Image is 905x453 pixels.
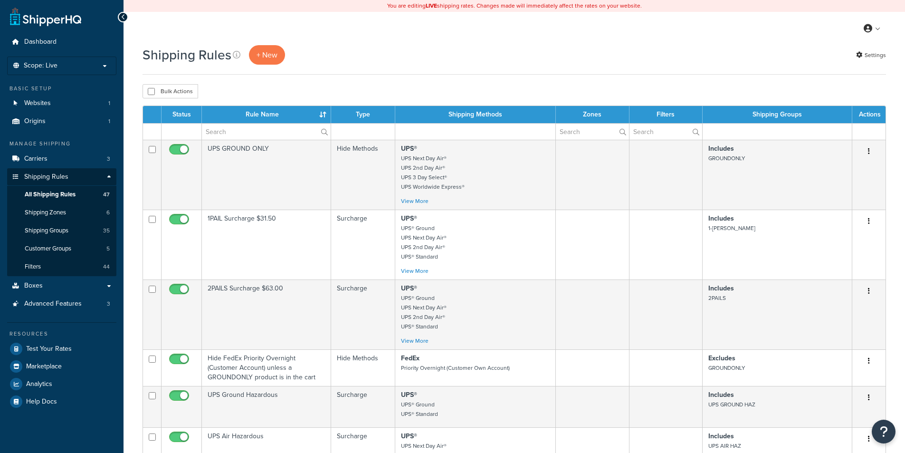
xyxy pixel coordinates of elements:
[103,227,110,235] span: 35
[401,364,510,372] small: Priority Overnight (Customer Own Account)
[401,400,438,418] small: UPS® Ground UPS® Standard
[401,197,429,205] a: View More
[7,330,116,338] div: Resources
[202,386,331,427] td: UPS Ground Hazardous
[24,173,68,181] span: Shipping Rules
[872,420,895,443] button: Open Resource Center
[708,353,735,363] strong: Excludes
[162,106,202,123] th: Status
[852,106,886,123] th: Actions
[103,263,110,271] span: 44
[708,431,734,441] strong: Includes
[331,280,395,349] td: Surcharge
[856,48,886,62] a: Settings
[143,46,231,64] h1: Shipping Rules
[401,144,417,154] strong: UPS®
[24,99,51,107] span: Websites
[708,224,755,232] small: 1-[PERSON_NAME]
[249,45,285,65] p: + New
[202,106,331,123] th: Rule Name : activate to sort column ascending
[708,294,726,302] small: 2PAILS
[7,277,116,295] a: Boxes
[7,113,116,130] li: Origins
[7,95,116,112] a: Websites 1
[7,376,116,393] a: Analytics
[7,340,116,357] a: Test Your Rates
[708,283,734,293] strong: Includes
[108,117,110,125] span: 1
[24,62,57,70] span: Scope: Live
[7,150,116,168] a: Carriers 3
[7,113,116,130] a: Origins 1
[25,191,76,199] span: All Shipping Rules
[629,124,702,140] input: Search
[708,213,734,223] strong: Includes
[24,282,43,290] span: Boxes
[708,144,734,154] strong: Includes
[7,393,116,410] a: Help Docs
[24,300,82,308] span: Advanced Features
[7,168,116,277] li: Shipping Rules
[556,106,629,123] th: Zones
[7,150,116,168] li: Carriers
[426,1,437,10] b: LIVE
[25,209,66,217] span: Shipping Zones
[202,349,331,386] td: Hide FedEx Priority Overnight (Customer Account) unless a GROUNDONLY product is in the cart
[7,186,116,203] li: All Shipping Rules
[331,349,395,386] td: Hide Methods
[331,386,395,427] td: Surcharge
[26,398,57,406] span: Help Docs
[106,209,110,217] span: 6
[401,294,447,331] small: UPS® Ground UPS Next Day Air® UPS 2nd Day Air® UPS® Standard
[10,7,81,26] a: ShipperHQ Home
[7,85,116,93] div: Basic Setup
[708,364,745,372] small: GROUNDONLY
[7,33,116,51] a: Dashboard
[7,358,116,375] a: Marketplace
[708,442,741,450] small: UPS AIR HAZ
[7,240,116,258] li: Customer Groups
[103,191,110,199] span: 47
[708,400,755,409] small: UPS GROUND HAZ
[24,38,57,46] span: Dashboard
[401,353,419,363] strong: FedEx
[401,283,417,293] strong: UPS®
[107,155,110,163] span: 3
[25,245,71,253] span: Customer Groups
[401,337,429,345] a: View More
[24,155,48,163] span: Carriers
[106,245,110,253] span: 5
[202,140,331,210] td: UPS GROUND ONLY
[401,224,447,261] small: UPS® Ground UPS Next Day Air® UPS 2nd Day Air® UPS® Standard
[7,258,116,276] a: Filters 44
[401,390,417,400] strong: UPS®
[7,186,116,203] a: All Shipping Rules 47
[107,300,110,308] span: 3
[401,154,465,191] small: UPS Next Day Air® UPS 2nd Day Air® UPS 3 Day Select® UPS Worldwide Express®
[629,106,703,123] th: Filters
[7,168,116,186] a: Shipping Rules
[331,210,395,280] td: Surcharge
[7,95,116,112] li: Websites
[7,240,116,258] a: Customer Groups 5
[331,106,395,123] th: Type
[7,295,116,313] a: Advanced Features 3
[26,345,72,353] span: Test Your Rates
[708,154,745,163] small: GROUNDONLY
[7,204,116,222] li: Shipping Zones
[202,124,331,140] input: Search
[7,222,116,240] li: Shipping Groups
[7,204,116,222] a: Shipping Zones 6
[25,263,41,271] span: Filters
[26,380,52,388] span: Analytics
[202,280,331,349] td: 2PAILS Surcharge $63.00
[202,210,331,280] td: 1PAIL Surcharge $31.50
[24,117,46,125] span: Origins
[7,295,116,313] li: Advanced Features
[143,84,198,98] button: Bulk Actions
[401,213,417,223] strong: UPS®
